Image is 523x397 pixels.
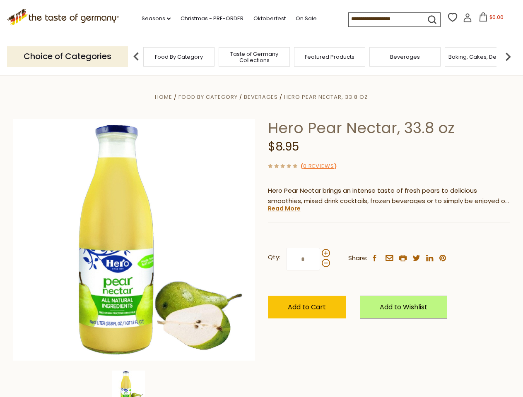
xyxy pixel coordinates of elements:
[390,54,420,60] a: Beverages
[286,248,320,270] input: Qty:
[360,296,447,318] a: Add to Wishlist
[448,54,513,60] a: Baking, Cakes, Desserts
[268,204,301,213] a: Read More
[155,93,172,101] a: Home
[221,51,287,63] a: Taste of Germany Collections
[268,186,510,206] p: Hero Pear Nectar brings an intense taste of fresh pears to delicious smoothies, mixed drink cockt...
[128,48,145,65] img: previous arrow
[500,48,516,65] img: next arrow
[296,14,317,23] a: On Sale
[244,93,278,101] a: Beverages
[253,14,286,23] a: Oktoberfest
[489,14,504,21] span: $0.00
[268,119,510,137] h1: Hero Pear Nectar, 33.8 oz
[268,252,280,263] strong: Qty:
[348,253,367,263] span: Share:
[301,162,337,170] span: ( )
[474,12,509,25] button: $0.00
[305,54,354,60] a: Featured Products
[284,93,368,101] a: Hero Pear Nectar, 33.8 oz
[142,14,171,23] a: Seasons
[288,302,326,312] span: Add to Cart
[178,93,238,101] a: Food By Category
[13,119,255,361] img: Hero Pear Nectar, 33.8 oz
[268,139,299,155] span: $8.95
[7,46,128,67] p: Choice of Categories
[303,162,334,171] a: 0 Reviews
[268,296,346,318] button: Add to Cart
[181,14,243,23] a: Christmas - PRE-ORDER
[155,54,203,60] a: Food By Category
